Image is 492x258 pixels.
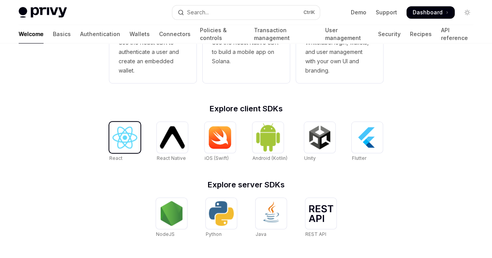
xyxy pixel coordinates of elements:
a: REST APIREST API [305,198,336,238]
img: Android (Kotlin) [256,123,280,152]
button: Open search [172,5,320,19]
span: Dashboard [413,9,443,16]
span: React [109,155,123,161]
a: NodeJSNodeJS [156,198,187,238]
img: React Native [160,126,185,148]
span: React Native [157,155,186,161]
a: React NativeReact Native [157,122,188,162]
span: Whitelabel login, wallets, and user management with your own UI and branding. [305,38,374,75]
a: API reference [441,25,473,43]
a: Dashboard [406,6,455,19]
a: Connectors [159,25,191,43]
a: Authentication [80,25,120,43]
a: Wallets [130,25,150,43]
h2: Explore client SDKs [109,105,383,113]
div: Search... [187,8,209,17]
span: iOS (Swift) [205,155,229,161]
img: NodeJS [159,201,184,226]
span: Use the React SDK to authenticate a user and create an embedded wallet. [119,38,187,75]
a: Support [376,9,397,16]
span: Python [206,231,222,237]
img: Python [209,201,234,226]
button: Toggle dark mode [461,6,473,19]
span: Java [256,231,266,237]
img: React [112,126,137,149]
a: Policies & controls [200,25,245,43]
a: Basics [53,25,71,43]
a: iOS (Swift)iOS (Swift) [205,122,236,162]
a: FlutterFlutter [352,122,383,162]
a: Demo [351,9,366,16]
span: Android (Kotlin) [252,155,287,161]
span: Unity [304,155,316,161]
a: Android (Kotlin)Android (Kotlin) [252,122,287,162]
a: UnityUnity [304,122,335,162]
span: Ctrl K [303,9,315,16]
a: PythonPython [206,198,237,238]
a: **** *****Whitelabel login, wallets, and user management with your own UI and branding. [296,4,383,83]
h2: Explore server SDKs [109,181,383,189]
a: **** **** **** ***Use the React Native SDK to build a mobile app on Solana. [203,4,290,83]
span: NodeJS [156,231,175,237]
img: Flutter [355,125,380,150]
a: User management [325,25,369,43]
a: Recipes [410,25,431,43]
img: Unity [307,125,332,150]
span: Use the React Native SDK to build a mobile app on Solana. [212,38,280,66]
img: Java [259,201,284,226]
img: iOS (Swift) [208,126,233,149]
a: ReactReact [109,122,140,162]
img: light logo [19,7,67,18]
a: Welcome [19,25,44,43]
span: Flutter [352,155,366,161]
img: REST API [308,205,333,222]
a: JavaJava [256,198,287,238]
a: Transaction management [254,25,316,43]
span: REST API [305,231,326,237]
a: Security [378,25,400,43]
